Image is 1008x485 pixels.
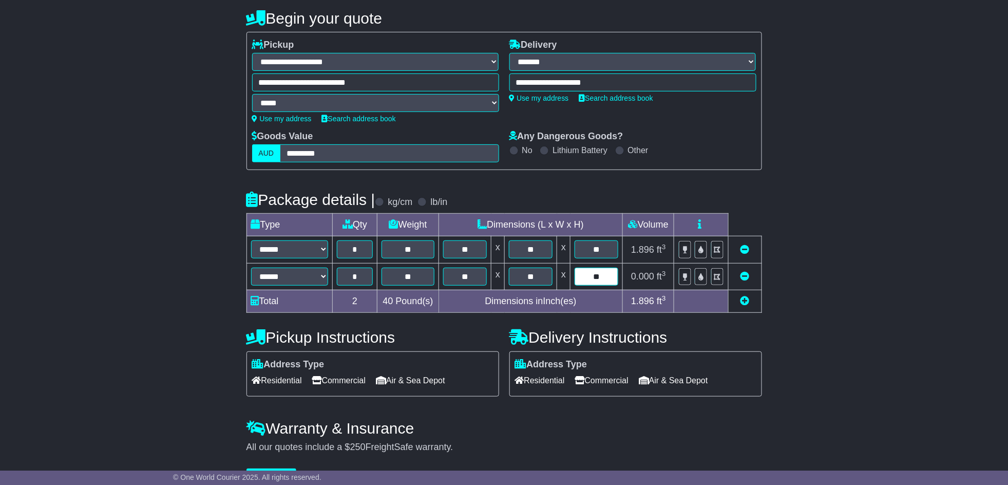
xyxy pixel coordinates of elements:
[631,271,654,282] span: 0.000
[628,145,649,155] label: Other
[631,245,654,255] span: 1.896
[246,420,762,437] h4: Warranty & Insurance
[246,329,499,346] h4: Pickup Instructions
[491,236,505,263] td: x
[439,290,623,312] td: Dimensions in Inch(es)
[639,372,708,388] span: Air & Sea Depot
[439,214,623,236] td: Dimensions (L x W x H)
[522,145,532,155] label: No
[246,214,332,236] td: Type
[322,115,396,123] a: Search address book
[657,271,666,282] span: ft
[623,214,674,236] td: Volume
[515,372,565,388] span: Residential
[252,131,313,142] label: Goods Value
[553,145,607,155] label: Lithium Battery
[662,270,666,277] sup: 3
[430,197,447,208] label: lb/in
[252,40,294,51] label: Pickup
[509,131,623,142] label: Any Dangerous Goods?
[557,236,570,263] td: x
[246,290,332,312] td: Total
[509,329,762,346] h4: Delivery Instructions
[246,10,762,27] h4: Begin your quote
[252,115,312,123] a: Use my address
[376,372,445,388] span: Air & Sea Depot
[557,263,570,290] td: x
[575,372,629,388] span: Commercial
[740,296,750,306] a: Add new item
[252,144,281,162] label: AUD
[252,372,302,388] span: Residential
[579,94,653,102] a: Search address book
[252,359,325,370] label: Address Type
[657,296,666,306] span: ft
[515,359,587,370] label: Address Type
[332,290,377,312] td: 2
[377,214,439,236] td: Weight
[173,473,321,481] span: © One World Courier 2025. All rights reserved.
[509,40,557,51] label: Delivery
[246,442,762,453] div: All our quotes include a $ FreightSafe warranty.
[388,197,412,208] label: kg/cm
[657,245,666,255] span: ft
[740,271,750,282] a: Remove this item
[491,263,505,290] td: x
[662,243,666,251] sup: 3
[509,94,569,102] a: Use my address
[332,214,377,236] td: Qty
[631,296,654,306] span: 1.896
[350,442,366,452] span: 250
[383,296,393,306] span: 40
[662,294,666,302] sup: 3
[377,290,439,312] td: Pound(s)
[740,245,750,255] a: Remove this item
[246,191,375,208] h4: Package details |
[312,372,366,388] span: Commercial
